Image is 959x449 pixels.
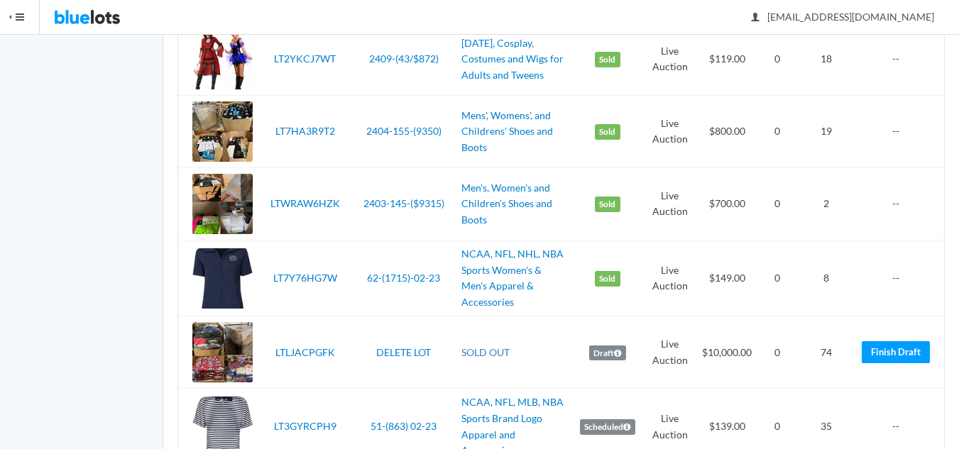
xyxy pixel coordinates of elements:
[758,23,796,95] td: 0
[595,196,620,212] label: Sold
[367,272,440,284] a: 62-(1715)-02-23
[461,182,552,226] a: Men's, Women's and Children's Shoes and Boots
[758,240,796,316] td: 0
[369,52,439,65] a: 2409-(43/$872)
[371,420,437,432] a: 51-(863) 02-23
[696,95,758,167] td: $800.00
[461,248,564,308] a: NCAA, NFL, NHL, NBA Sports Women's & Men's Apparel & Accessories
[275,346,335,358] a: LTLJACPGFK
[796,316,856,389] td: 74
[862,341,930,363] a: Finish Draft
[696,167,758,240] td: $700.00
[273,272,337,284] a: LT7Y76HG7W
[275,125,335,137] a: LT7HA3R9T2
[363,197,444,209] a: 2403-145-($9315)
[595,124,620,140] label: Sold
[589,345,626,361] label: Draft
[270,197,340,209] a: LTWRAW6HZK
[856,23,944,95] td: --
[644,23,696,95] td: Live Auction
[752,11,934,23] span: [EMAIL_ADDRESS][DOMAIN_NAME]
[461,37,564,81] a: [DATE], Cosplay, Costumes and Wigs for Adults and Tweens
[274,420,336,432] a: LT3GYRCPH9
[796,23,856,95] td: 18
[366,125,442,137] a: 2404-155-(9350)
[796,240,856,316] td: 8
[580,419,635,435] label: Scheduled
[856,240,944,316] td: --
[758,95,796,167] td: 0
[644,240,696,316] td: Live Auction
[856,167,944,240] td: --
[595,52,620,67] label: Sold
[856,95,944,167] td: --
[461,346,510,358] a: SOLD OUT
[274,52,336,65] a: LT2YKCJ7WT
[595,271,620,287] label: Sold
[644,167,696,240] td: Live Auction
[796,95,856,167] td: 19
[758,167,796,240] td: 0
[696,240,758,316] td: $149.00
[644,95,696,167] td: Live Auction
[748,11,762,25] ion-icon: person
[696,23,758,95] td: $119.00
[796,167,856,240] td: 2
[644,316,696,389] td: Live Auction
[758,316,796,389] td: 0
[461,109,553,153] a: Mens', Womens', and Childrens' Shoes and Boots
[696,316,758,389] td: $10,000.00
[376,346,431,358] a: DELETE LOT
